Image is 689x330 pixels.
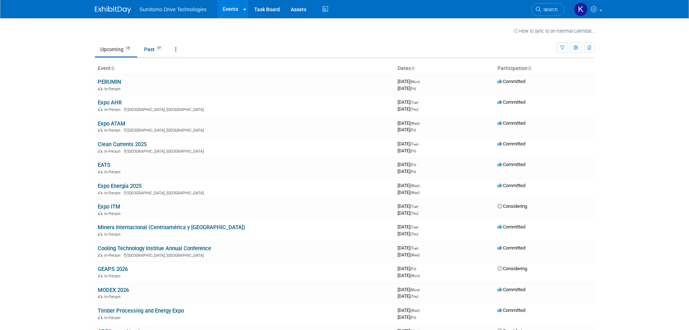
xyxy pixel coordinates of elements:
a: Expo ATAM [98,120,125,127]
span: Committed [497,162,525,167]
span: (Fri) [410,170,416,174]
a: How to sync to an external calendar... [514,28,595,34]
span: - [421,79,422,84]
span: [DATE] [398,231,418,236]
span: (Wed) [410,121,420,125]
span: [DATE] [398,210,418,216]
div: [GEOGRAPHIC_DATA], [GEOGRAPHIC_DATA] [98,252,392,258]
span: Sumitomo Drive Technologies [140,7,207,12]
span: (Wed) [410,184,420,188]
th: Event [95,62,395,75]
span: (Thu) [410,294,418,298]
span: - [421,183,422,188]
span: Committed [497,99,525,105]
span: Considering [497,266,527,271]
span: Committed [497,287,525,292]
img: In-Person Event [98,294,102,298]
span: In-Person [104,170,123,174]
span: [DATE] [398,162,418,167]
span: (Fri) [410,149,416,153]
span: In-Person [104,294,123,299]
a: Timber Processing and Energy Expo [98,308,184,314]
span: Committed [497,120,525,126]
img: In-Person Event [98,191,102,194]
span: [DATE] [398,141,420,147]
span: [DATE] [398,86,416,91]
span: [DATE] [398,293,418,299]
span: (Mon) [410,288,420,292]
img: In-Person Event [98,170,102,173]
div: [GEOGRAPHIC_DATA], [GEOGRAPHIC_DATA] [98,148,392,154]
span: [DATE] [398,287,422,292]
span: [DATE] [398,148,416,153]
a: Sort by Event Name [111,65,114,71]
span: (Mon) [410,274,420,278]
span: In-Person [104,87,123,91]
img: In-Person Event [98,149,102,153]
a: PERUMIN [98,79,121,85]
span: [DATE] [398,252,420,257]
th: Participation [495,62,595,75]
span: In-Person [104,191,123,195]
a: MODEX 2026 [98,287,129,293]
span: [DATE] [398,190,420,195]
span: Committed [497,141,525,147]
span: In-Person [104,107,123,112]
span: (Fri) [410,267,416,271]
span: [DATE] [398,266,418,271]
span: (Tue) [410,225,418,229]
a: Clean Currents 2025 [98,141,147,148]
span: - [419,141,420,147]
span: Committed [497,224,525,230]
div: [GEOGRAPHIC_DATA], [GEOGRAPHIC_DATA] [98,106,392,112]
img: ExhibitDay [95,6,131,13]
span: In-Person [104,149,123,154]
span: [DATE] [398,120,422,126]
img: In-Person Event [98,128,102,132]
span: [DATE] [398,79,422,84]
span: [DATE] [398,273,420,278]
div: [GEOGRAPHIC_DATA], [GEOGRAPHIC_DATA] [98,190,392,195]
span: (Tue) [410,205,418,209]
span: Search [541,7,558,12]
a: Expo Energía 2025 [98,183,142,189]
a: Past77 [139,42,168,56]
span: (Wed) [410,253,420,257]
span: [DATE] [398,224,420,230]
img: In-Person Event [98,232,102,236]
span: 15 [124,46,132,51]
span: (Fri) [410,128,416,132]
img: In-Person Event [98,253,102,257]
span: (Thu) [410,211,418,215]
span: In-Person [104,211,123,216]
img: In-Person Event [98,211,102,215]
span: (Tue) [410,246,418,250]
img: In-Person Event [98,315,102,319]
span: In-Person [104,315,123,320]
span: [DATE] [398,245,420,251]
span: - [417,266,418,271]
a: Expo AHR [98,99,122,106]
span: - [419,245,420,251]
span: - [417,162,418,167]
a: EATS [98,162,110,168]
span: 77 [155,46,163,51]
a: Sort by Start Date [411,65,415,71]
span: - [421,287,422,292]
a: Search [531,3,564,16]
span: Committed [497,183,525,188]
span: (Thu) [410,107,418,111]
th: Dates [395,62,495,75]
a: Cooling Technology Institue Annual Conference [98,245,211,252]
span: [DATE] [398,203,420,209]
span: Committed [497,308,525,313]
span: - [419,224,420,230]
span: [DATE] [398,183,422,188]
span: In-Person [104,128,123,133]
span: In-Person [104,232,123,237]
span: - [421,120,422,126]
img: In-Person Event [98,87,102,90]
img: In-Person Event [98,107,102,111]
span: [DATE] [398,169,416,174]
div: [GEOGRAPHIC_DATA], [GEOGRAPHIC_DATA] [98,127,392,133]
